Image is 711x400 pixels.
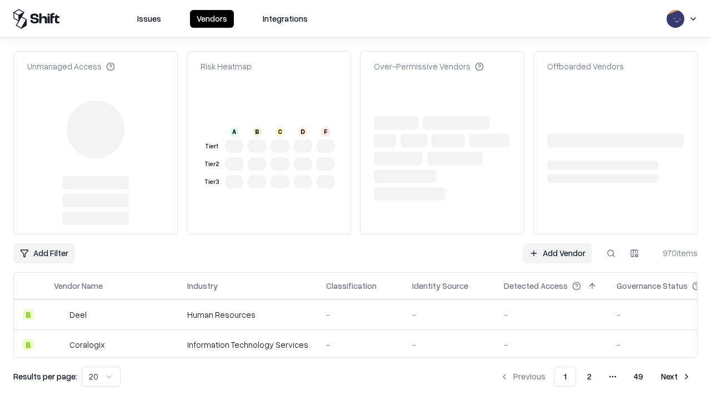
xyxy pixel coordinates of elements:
div: B [23,339,34,350]
div: - [504,309,599,321]
div: Deel [69,309,87,321]
nav: pagination [493,367,698,387]
img: Deel [54,309,65,320]
div: Vendor Name [54,280,103,292]
button: 1 [554,367,576,387]
div: Detected Access [504,280,568,292]
div: - [412,339,486,351]
div: Governance Status [617,280,688,292]
div: - [504,339,599,351]
div: 970 items [653,247,698,259]
div: Tier 1 [203,142,221,151]
div: Unmanaged Access [27,61,115,72]
button: Vendors [190,10,234,28]
div: B [253,127,262,136]
div: D [298,127,307,136]
div: Tier 2 [203,159,221,169]
div: A [230,127,239,136]
button: Integrations [256,10,314,28]
div: Offboarded Vendors [547,61,624,72]
div: Identity Source [412,280,468,292]
p: Results per page: [13,371,77,382]
button: Add Filter [13,243,75,263]
img: Coralogix [54,339,65,350]
div: Tier 3 [203,177,221,187]
div: Risk Heatmap [201,61,252,72]
button: 2 [578,367,600,387]
div: Information Technology Services [187,339,308,351]
div: C [276,127,284,136]
div: Industry [187,280,218,292]
div: Over-Permissive Vendors [374,61,484,72]
button: 49 [625,367,652,387]
div: - [412,309,486,321]
a: Add Vendor [523,243,592,263]
div: Classification [326,280,377,292]
div: - [326,339,394,351]
div: Human Resources [187,309,308,321]
div: B [23,309,34,320]
div: - [326,309,394,321]
div: F [321,127,330,136]
button: Next [654,367,698,387]
div: Coralogix [69,339,104,351]
button: Issues [131,10,168,28]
